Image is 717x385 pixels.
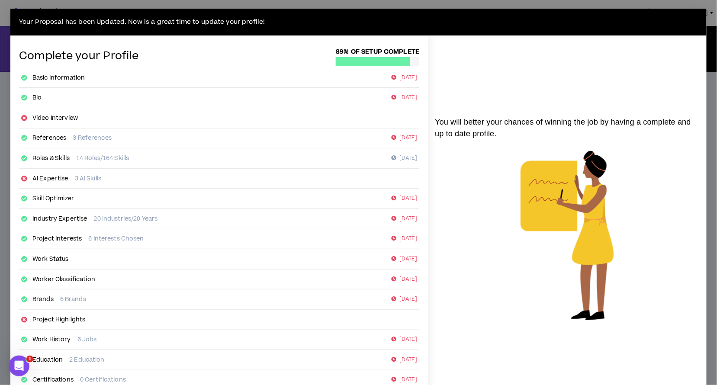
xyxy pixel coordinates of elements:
[392,335,418,344] p: [DATE]
[32,114,78,122] a: Video Interview
[392,275,418,284] p: [DATE]
[32,255,69,263] a: Work Status
[392,154,418,163] p: [DATE]
[32,335,71,344] a: Work History
[392,255,418,263] p: [DATE]
[392,134,418,142] p: [DATE]
[32,174,68,183] a: AI Expertise
[392,74,418,82] p: [DATE]
[392,375,418,384] p: [DATE]
[32,93,42,102] a: Bio
[73,134,112,142] p: 3 References
[32,295,54,304] a: Brands
[32,356,63,364] a: Education
[32,275,95,284] a: Worker Classification
[392,215,418,223] p: [DATE]
[77,335,97,344] p: 6 Jobs
[392,93,418,102] p: [DATE]
[10,9,707,36] div: Your Proposal has been Updated. Now is a great time to update your profile!
[32,375,74,384] a: Certifications
[19,50,138,63] h4: Complete your Profile
[9,356,29,376] iframe: Intercom live chat
[392,295,418,304] p: [DATE]
[32,154,70,163] a: Roles & Skills
[32,74,85,82] a: Basic Information
[93,215,158,223] p: 20 Industries/20 Years
[392,356,418,364] p: [DATE]
[392,234,418,243] p: [DATE]
[392,194,418,203] p: [DATE]
[75,174,101,183] p: 3 AI Skills
[76,154,129,163] p: 14 Roles/164 Skills
[32,315,86,324] a: Project Highlights
[88,234,144,243] p: 6 Interests Chosen
[428,116,707,140] p: You will better your chances of winning the job by having a complete and up to date profile.
[336,47,419,57] p: 89% of setup complete
[69,356,104,364] p: 2 Education
[499,140,636,331] img: talent-matching-for-job.png
[80,375,126,384] p: 0 Certifications
[32,215,87,223] a: Industry Expertise
[32,234,82,243] a: Project Interests
[26,356,33,363] span: 1
[32,194,74,203] a: Skill Optimizer
[32,134,66,142] a: References
[60,295,86,304] p: 6 Brands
